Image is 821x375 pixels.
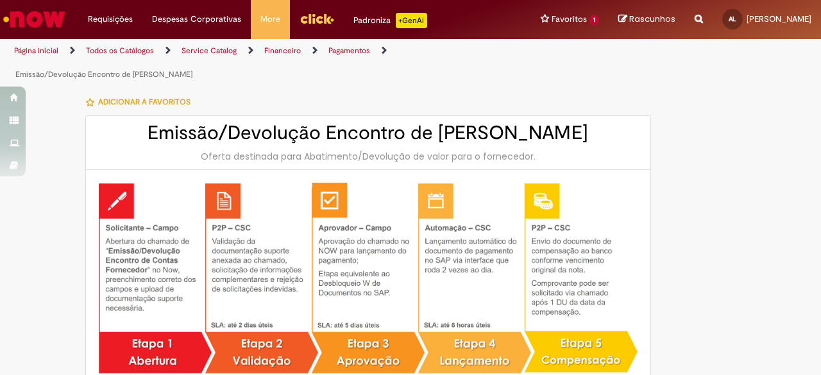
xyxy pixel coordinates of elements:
div: Padroniza [353,13,427,28]
a: Rascunhos [618,13,675,26]
span: Favoritos [552,13,587,26]
span: 1 [589,15,599,26]
img: ServiceNow [1,6,67,32]
a: Página inicial [14,46,58,56]
ul: Trilhas de página [10,39,537,87]
button: Adicionar a Favoritos [85,88,198,115]
span: More [260,13,280,26]
span: Rascunhos [629,13,675,25]
span: [PERSON_NAME] [747,13,811,24]
a: Service Catalog [182,46,237,56]
h2: Emissão/Devolução Encontro de [PERSON_NAME] [99,122,638,144]
div: Oferta destinada para Abatimento/Devolução de valor para o fornecedor. [99,150,638,163]
a: Financeiro [264,46,301,56]
span: Requisições [88,13,133,26]
p: +GenAi [396,13,427,28]
span: Adicionar a Favoritos [98,97,190,107]
a: Todos os Catálogos [86,46,154,56]
a: Emissão/Devolução Encontro de [PERSON_NAME] [15,69,192,79]
img: click_logo_yellow_360x200.png [300,9,334,28]
a: Pagamentos [328,46,370,56]
span: AL [729,15,736,23]
span: Despesas Corporativas [152,13,241,26]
